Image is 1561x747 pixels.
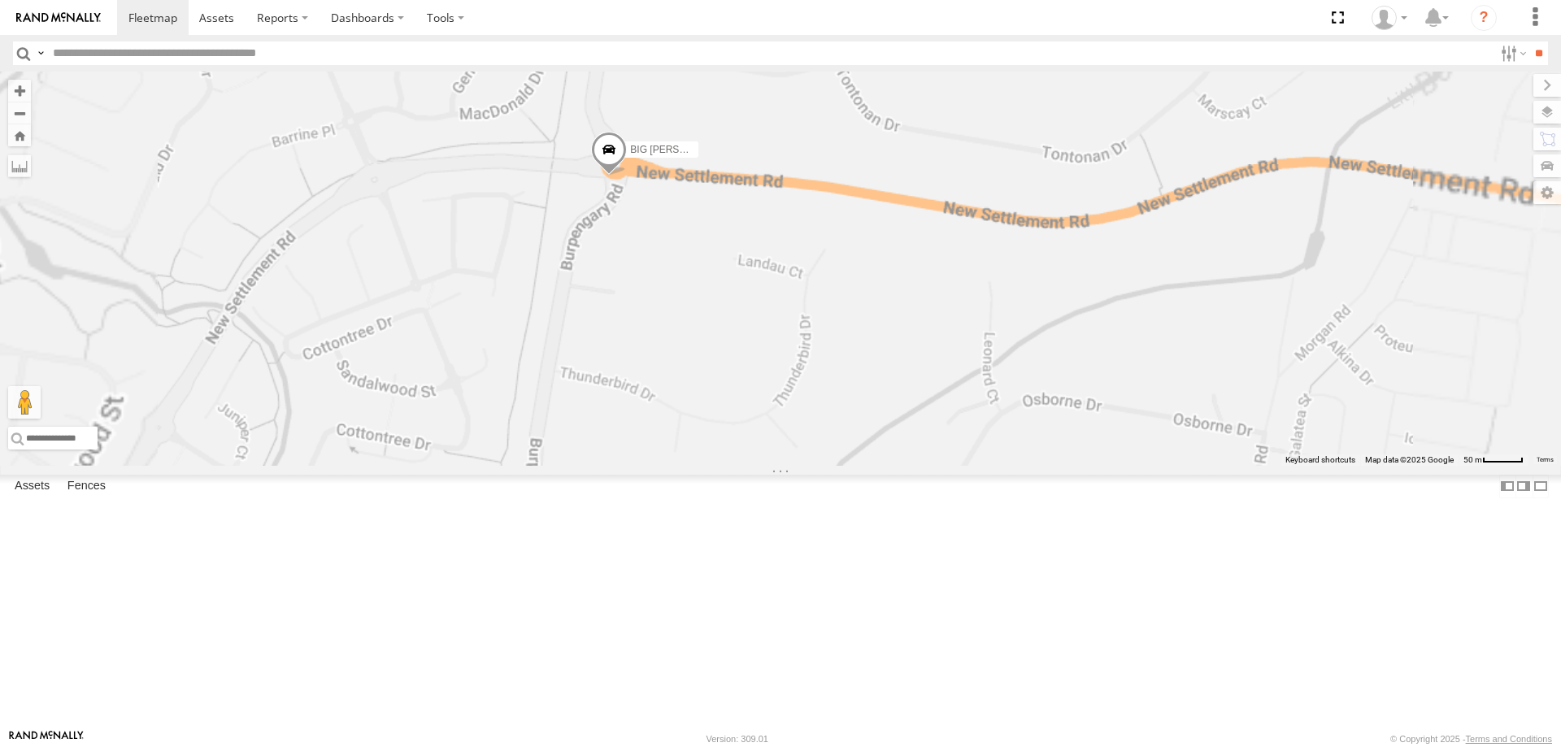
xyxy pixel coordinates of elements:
[34,41,47,65] label: Search Query
[707,734,768,744] div: Version: 309.01
[1533,181,1561,204] label: Map Settings
[1366,6,1413,30] div: Laura Van Bruggen
[1390,734,1552,744] div: © Copyright 2025 -
[1463,455,1482,464] span: 50 m
[8,102,31,124] button: Zoom out
[1494,41,1529,65] label: Search Filter Options
[9,731,84,747] a: Visit our Website
[1459,454,1528,466] button: Map scale: 50 m per 47 pixels
[8,124,31,146] button: Zoom Home
[1471,5,1497,31] i: ?
[1285,454,1355,466] button: Keyboard shortcuts
[1365,455,1454,464] span: Map data ©2025 Google
[8,80,31,102] button: Zoom in
[630,143,782,154] span: BIG [PERSON_NAME] (BIG Truck)
[1466,734,1552,744] a: Terms and Conditions
[8,386,41,419] button: Drag Pegman onto the map to open Street View
[59,475,114,497] label: Fences
[1533,475,1549,498] label: Hide Summary Table
[1537,457,1554,463] a: Terms (opens in new tab)
[16,12,101,24] img: rand-logo.svg
[8,154,31,177] label: Measure
[1515,475,1532,498] label: Dock Summary Table to the Right
[7,475,58,497] label: Assets
[1499,475,1515,498] label: Dock Summary Table to the Left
